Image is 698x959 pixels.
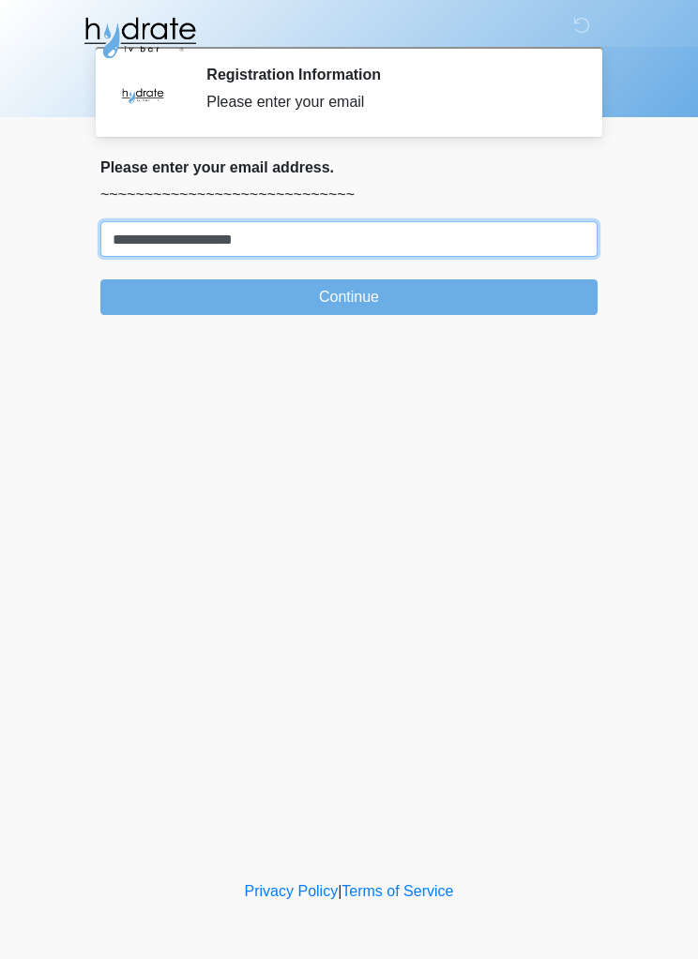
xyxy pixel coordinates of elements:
[100,158,598,176] h2: Please enter your email address.
[100,184,598,206] p: ~~~~~~~~~~~~~~~~~~~~~~~~~~~~~
[341,883,453,899] a: Terms of Service
[100,279,598,315] button: Continue
[114,66,171,122] img: Agent Avatar
[245,883,339,899] a: Privacy Policy
[82,14,198,61] img: Hydrate IV Bar - Glendale Logo
[206,91,569,113] div: Please enter your email
[338,883,341,899] a: |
